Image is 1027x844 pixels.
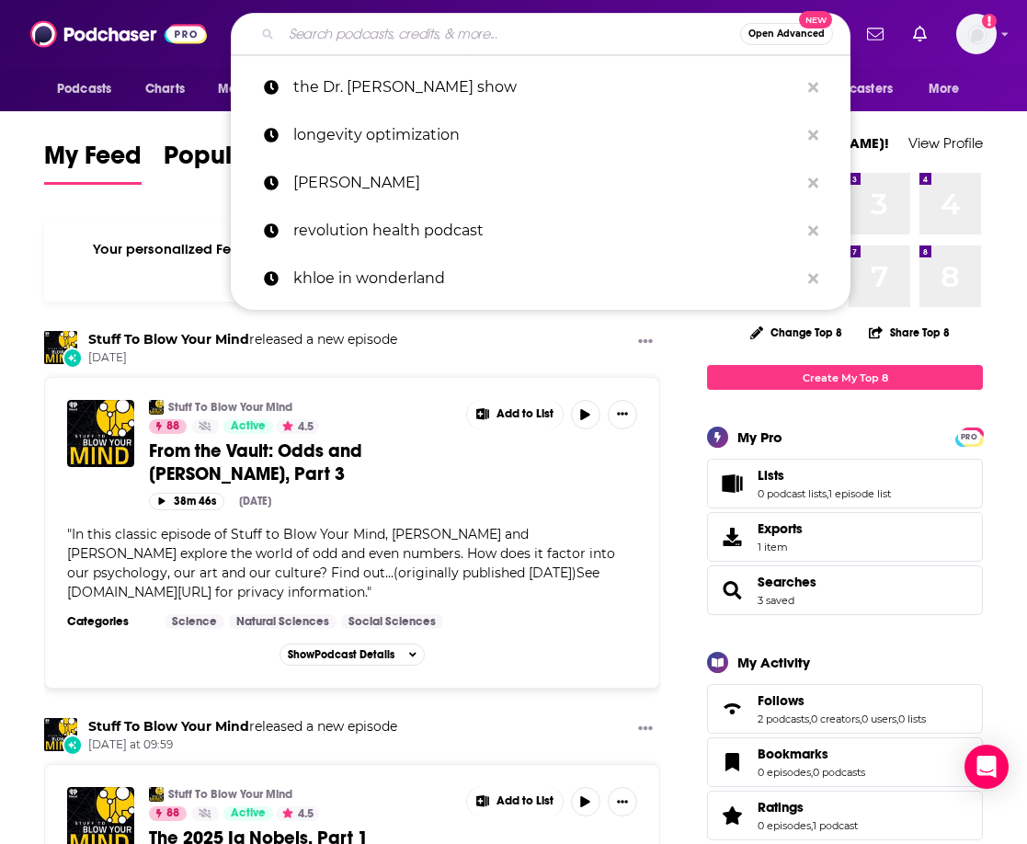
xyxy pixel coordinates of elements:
a: Stuff To Blow Your Mind [168,787,292,802]
span: , [827,487,828,500]
span: Ratings [707,791,983,840]
a: Exports [707,512,983,562]
a: Ratings [758,799,858,815]
span: 88 [166,417,179,436]
button: Show More Button [608,787,637,816]
img: User Profile [956,14,997,54]
a: longevity optimization [231,111,850,159]
a: My Feed [44,140,142,185]
button: Change Top 8 [739,321,853,344]
a: 0 creators [811,713,860,725]
img: From the Vault: Odds and Evens, Part 3 [67,400,134,467]
p: the Dr. Doug show [293,63,799,111]
div: New Episode [63,348,83,368]
button: Show More Button [631,718,660,741]
button: 38m 46s [149,493,224,510]
span: Searches [707,565,983,615]
span: , [896,713,898,725]
a: Charts [133,72,196,107]
button: Show More Button [631,331,660,354]
h3: released a new episode [88,331,397,348]
a: Create My Top 8 [707,365,983,390]
img: Stuff To Blow Your Mind [44,331,77,364]
a: Active [223,806,273,821]
a: khloe in wonderland [231,255,850,302]
img: Stuff To Blow Your Mind [149,787,164,802]
a: Searches [758,574,816,590]
span: Follows [758,692,804,709]
a: 0 podcast lists [758,487,827,500]
span: Open Advanced [748,29,825,39]
span: My Feed [44,140,142,182]
span: Charts [145,76,185,102]
span: Logged in as Ashley_Beenen [956,14,997,54]
span: Lists [707,459,983,508]
a: 0 podcasts [813,766,865,779]
span: Podcasts [57,76,111,102]
span: Add to List [496,794,553,808]
a: the Dr. [PERSON_NAME] show [231,63,850,111]
a: Ratings [713,803,750,828]
p: Chris Kresser [293,159,799,207]
span: In this classic episode of Stuff to Blow Your Mind, [PERSON_NAME] and [PERSON_NAME] explore the w... [67,526,615,600]
a: Show notifications dropdown [860,18,891,50]
a: Stuff To Blow Your Mind [88,718,249,735]
a: Follows [758,692,926,709]
button: Show profile menu [956,14,997,54]
a: Social Sciences [341,614,443,629]
a: Science [165,614,224,629]
span: Exports [758,520,803,537]
a: Stuff To Blow Your Mind [44,718,77,751]
div: [DATE] [239,495,271,508]
button: open menu [916,72,983,107]
span: More [929,76,960,102]
span: Bookmarks [758,746,828,762]
a: 2 podcasts [758,713,809,725]
button: Show More Button [608,400,637,429]
p: revolution health podcast [293,207,799,255]
span: , [809,713,811,725]
div: Your personalized Feed is curated based on the Podcasts, Creators, Users, and Lists that you Follow. [44,218,660,302]
a: Lists [758,467,891,484]
span: [DATE] at 09:59 [88,737,397,753]
a: 0 episodes [758,819,811,832]
span: Monitoring [218,76,283,102]
span: New [799,11,832,29]
img: Stuff To Blow Your Mind [149,400,164,415]
span: , [811,819,813,832]
button: ShowPodcast Details [280,644,425,666]
span: , [811,766,813,779]
a: Bookmarks [758,746,865,762]
h3: released a new episode [88,718,397,736]
span: Lists [758,467,784,484]
svg: Add a profile image [982,14,997,29]
a: Active [223,419,273,434]
button: Share Top 8 [868,314,951,350]
a: revolution health podcast [231,207,850,255]
span: From the Vault: Odds and [PERSON_NAME], Part 3 [149,439,362,485]
div: Search podcasts, credits, & more... [231,13,850,55]
a: Stuff To Blow Your Mind [168,400,292,415]
button: Show More Button [467,787,563,816]
a: 0 lists [898,713,926,725]
div: My Pro [737,428,782,446]
a: 0 users [862,713,896,725]
span: 1 item [758,541,803,553]
div: My Activity [737,654,810,671]
button: Show More Button [467,400,563,429]
p: longevity optimization [293,111,799,159]
span: Exports [713,524,750,550]
p: khloe in wonderland [293,255,799,302]
span: Bookmarks [707,737,983,787]
a: Stuff To Blow Your Mind [88,331,249,348]
a: Lists [713,471,750,496]
a: Show notifications dropdown [906,18,934,50]
button: 4.5 [277,806,319,821]
div: New Episode [63,735,83,755]
a: Natural Sciences [229,614,337,629]
a: 88 [149,419,187,434]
